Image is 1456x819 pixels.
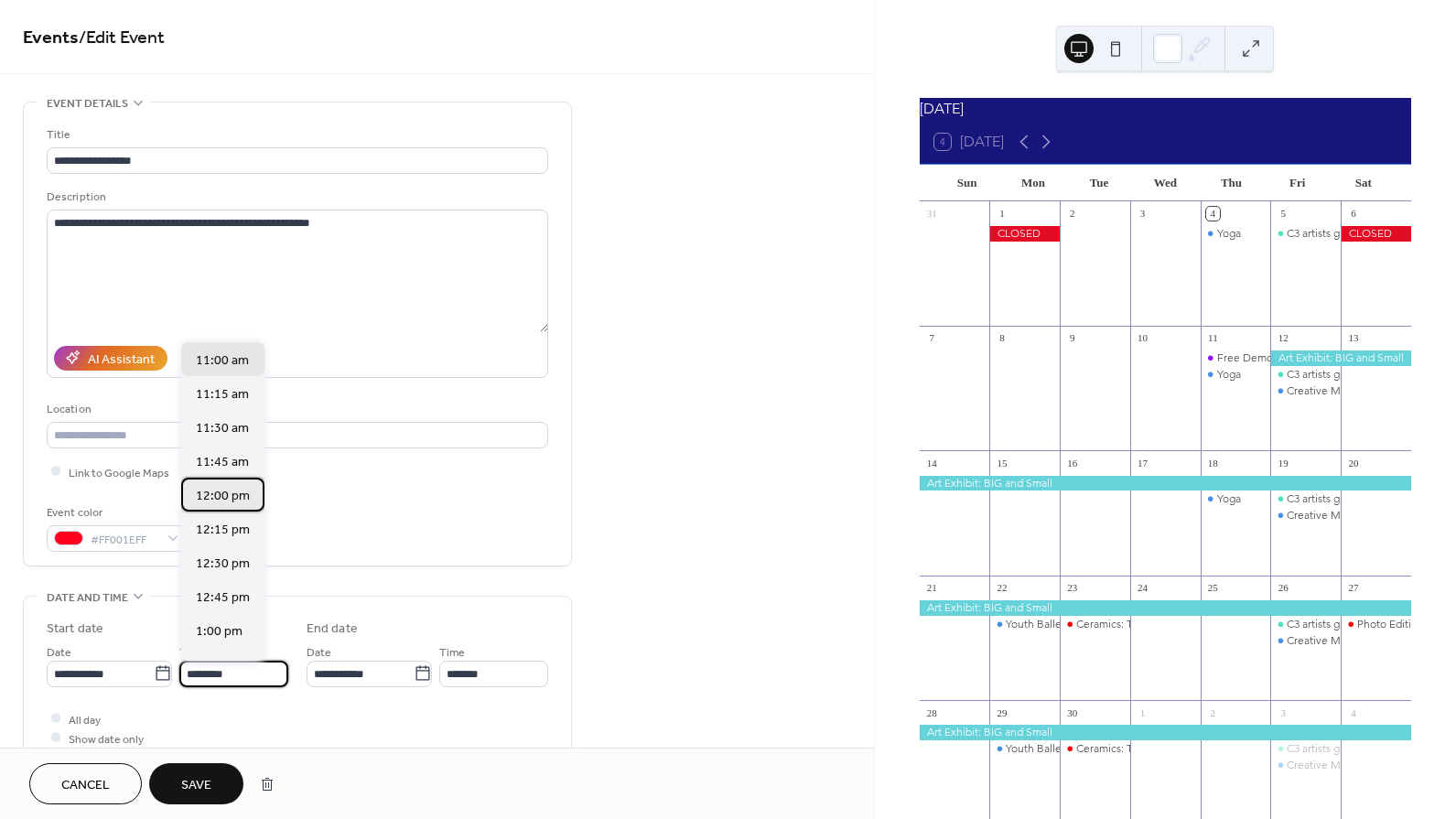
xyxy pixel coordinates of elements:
div: Youth Ballet [989,617,1060,632]
div: 13 [1346,331,1360,345]
span: Date [307,642,331,662]
div: [DATE] [920,98,1411,120]
div: Ceramics: Texture Techniques [1060,741,1130,757]
div: 3 [1136,207,1149,221]
div: Art Exhibit: BIG and Small [920,600,1411,616]
div: 4 [1206,207,1220,221]
div: 22 [995,581,1008,595]
div: 23 [1065,581,1079,595]
div: C3 artists group [1287,617,1363,632]
div: 11 [1206,331,1220,345]
span: 11:30 am [196,419,249,438]
div: C3 artists group [1287,226,1363,242]
span: 12:30 pm [196,555,250,574]
div: 29 [995,706,1008,719]
div: 4 [1346,706,1360,719]
div: Youth Ballet [989,741,1060,757]
div: Photo Editing in Lightroom & Photoshop [1341,617,1411,632]
div: 25 [1206,581,1220,595]
div: 1 [1136,706,1149,719]
div: End date [307,620,358,639]
div: CLOSED [989,226,1060,242]
div: Title [47,125,545,145]
div: 17 [1136,456,1149,469]
div: 5 [1276,207,1289,221]
div: Youth Ballet [1006,617,1065,632]
span: Show date only [69,729,144,749]
div: 21 [925,581,939,595]
div: 3 [1276,706,1289,719]
div: C3 artists group [1270,226,1341,242]
div: AI Assistant [88,350,155,369]
div: 6 [1346,207,1360,221]
div: Yoga [1217,226,1241,242]
div: CLOSED [1341,226,1411,242]
div: Description [47,188,545,207]
div: Free Demo: Blacksmith artist Joe Lafata [1201,350,1271,366]
div: Sat [1331,165,1397,201]
div: C3 artists group [1270,617,1341,632]
div: Start date [47,620,103,639]
div: Youth Ballet [1006,741,1065,757]
div: Yoga [1201,226,1271,242]
div: C3 artists group [1287,491,1363,507]
span: Time [439,642,465,662]
div: 15 [995,456,1008,469]
div: 18 [1206,456,1220,469]
span: Save [181,776,211,795]
div: Thu [1198,165,1264,201]
div: Yoga [1201,367,1271,383]
div: 12 [1276,331,1289,345]
span: #FF001EFF [91,530,158,549]
span: / Edit Event [79,20,165,56]
div: C3 artists group [1270,491,1341,507]
button: Cancel [29,763,142,804]
div: 26 [1276,581,1289,595]
div: Creative Movement ages 2-4 [1270,383,1341,399]
div: Art Exhibit: BIG and Small [920,476,1411,491]
div: Art Exhibit: BIG and Small [920,725,1411,740]
button: AI Assistant [54,346,167,371]
div: 1 [995,207,1008,221]
div: Yoga [1217,491,1241,507]
div: Wed [1132,165,1198,201]
span: 12:45 pm [196,588,250,608]
div: Fri [1265,165,1331,201]
div: 9 [1065,331,1079,345]
span: Link to Google Maps [69,463,169,482]
div: C3 artists group [1270,367,1341,383]
div: Tue [1066,165,1132,201]
div: 14 [925,456,939,469]
span: Event details [47,94,128,113]
span: Time [179,642,205,662]
span: 12:00 pm [196,487,250,506]
div: 28 [925,706,939,719]
div: Creative Movement ages 2-4 [1270,508,1341,523]
div: 31 [925,207,939,221]
div: Creative Movement ages 2-4 [1270,633,1341,649]
div: 10 [1136,331,1149,345]
div: Sun [934,165,1000,201]
span: Date [47,642,71,662]
div: Yoga [1217,367,1241,383]
div: Creative Movement ages 2-4 [1270,758,1341,773]
div: C3 artists group [1287,367,1363,383]
div: Art Exhibit: BIG and Small [1270,350,1411,366]
div: C3 artists group [1270,741,1341,757]
div: Mon [1000,165,1066,201]
span: 11:00 am [196,351,249,371]
div: Yoga [1201,491,1271,507]
div: Ceramics: Texture Techniques [1076,617,1224,632]
span: 12:15 pm [196,521,250,540]
div: 2 [1206,706,1220,719]
div: 16 [1065,456,1079,469]
div: Location [47,400,545,419]
div: 24 [1136,581,1149,595]
div: 19 [1276,456,1289,469]
div: 2 [1065,207,1079,221]
span: 11:45 am [196,453,249,472]
div: 27 [1346,581,1360,595]
div: Ceramics: Texture Techniques [1060,617,1130,632]
div: 8 [995,331,1008,345]
div: Event color [47,503,184,523]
